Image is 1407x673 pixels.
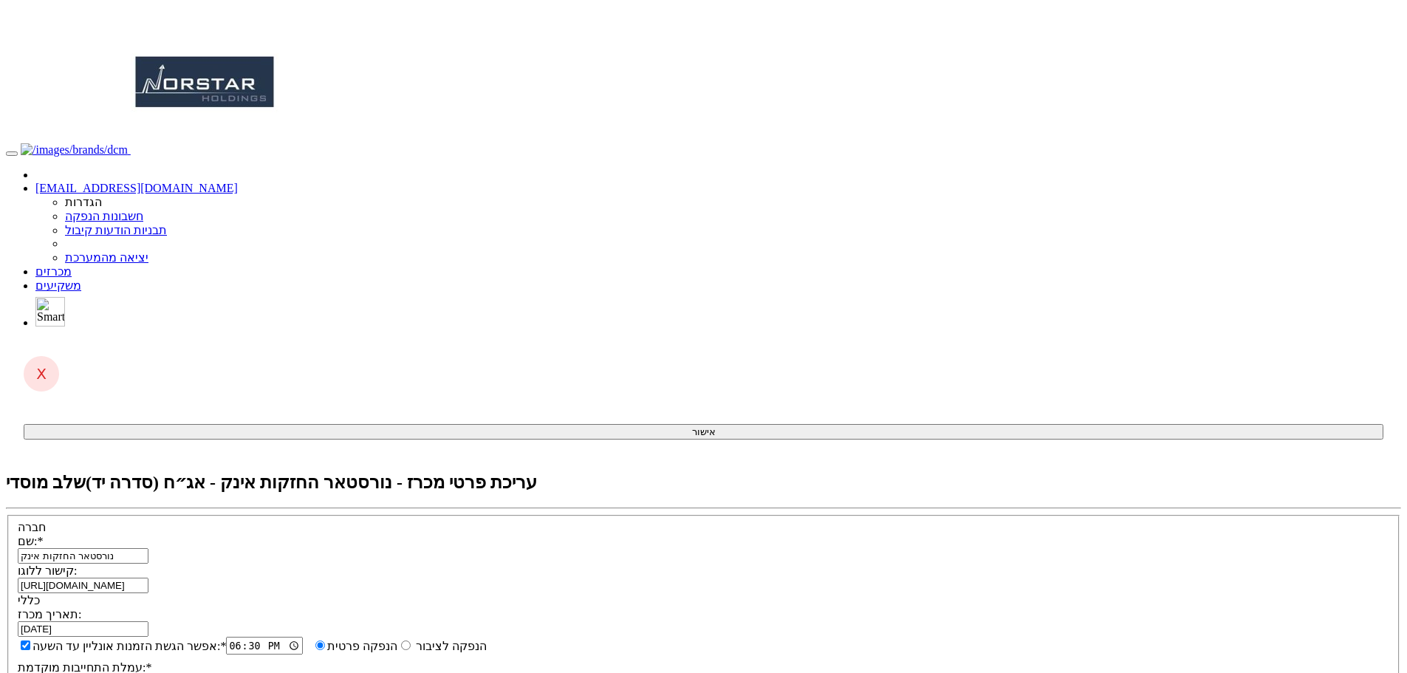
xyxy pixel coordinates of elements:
a: [EMAIL_ADDRESS][DOMAIN_NAME] [35,182,238,194]
label: קישור ללוגו: [18,564,77,577]
button: אישור [24,424,1383,440]
img: /images/brands/dcm [21,143,128,157]
h2: עריכת פרטי מכרז - נורסטאר החזקות אינק - אג״ח (סדרה יד) [6,472,1401,493]
span: שלב מוסדי [6,473,86,492]
a: תבניות הודעות קיבול [65,224,167,236]
li: הגדרות [65,195,1401,209]
input: אפשר הגשת הזמנות אונליין עד השעה:* [21,640,30,650]
label: חברה [18,521,46,533]
label: שם: [18,535,43,547]
input: הנפקה פרטית [401,640,411,650]
label: אפשר הגשת הזמנות אונליין עד השעה: [18,638,226,653]
a: חשבונות הנפקה [65,210,143,222]
label: תאריך מכרז: [18,608,81,621]
input: הנפקה לציבור [315,640,325,650]
span: X [36,365,47,383]
a: משקיעים [35,279,81,292]
img: SmartBull Logo [35,297,65,327]
label: כללי [18,594,40,607]
a: מכרזים [35,265,72,278]
a: יציאה מהמערכת [65,251,148,264]
label: הנפקה פרטית [327,640,413,652]
label: הנפקה לציבור [312,640,487,652]
img: Auction Logo [131,6,278,154]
